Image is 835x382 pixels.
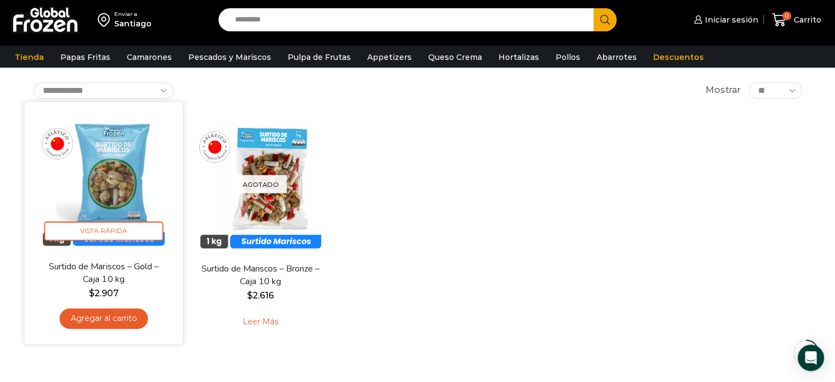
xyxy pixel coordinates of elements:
[40,260,167,286] a: Surtido de Mariscos – Gold – Caja 10 kg
[493,47,545,68] a: Hortalizas
[593,8,617,31] button: Search button
[88,287,94,298] span: $
[798,345,824,371] div: Open Intercom Messenger
[183,47,277,68] a: Pescados y Mariscos
[769,7,824,33] a: 0 Carrito
[98,10,114,29] img: address-field-icon.svg
[648,47,709,68] a: Descuentos
[591,47,642,68] a: Abarrotes
[362,47,417,68] a: Appetizers
[247,290,253,301] span: $
[282,47,356,68] a: Pulpa de Frutas
[226,311,295,334] a: Leé más sobre “Surtido de Mariscos - Bronze - Caja 10 kg”
[55,47,116,68] a: Papas Fritas
[114,10,152,18] div: Enviar a
[197,263,323,288] a: Surtido de Mariscos – Bronze – Caja 10 kg
[121,47,177,68] a: Camarones
[705,84,741,97] span: Mostrar
[791,14,821,25] span: Carrito
[33,82,173,99] select: Pedido de la tienda
[423,47,487,68] a: Queso Crema
[9,47,49,68] a: Tienda
[88,287,118,298] bdi: 2.907
[235,175,287,193] p: Agotado
[702,14,758,25] span: Iniciar sesión
[691,9,758,31] a: Iniciar sesión
[782,12,791,20] span: 0
[550,47,586,68] a: Pollos
[59,308,148,329] a: Agregar al carrito: “Surtido de Mariscos - Gold - Caja 10 kg”
[247,290,274,301] bdi: 2.616
[44,222,163,241] span: Vista Rápida
[114,18,152,29] div: Santiago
